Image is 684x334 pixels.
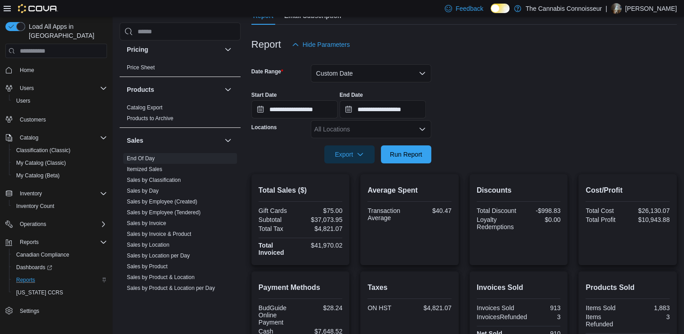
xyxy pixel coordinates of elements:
[20,307,39,315] span: Settings
[127,176,181,184] span: Sales by Classification
[16,132,42,143] button: Catalog
[18,4,58,13] img: Cova
[127,155,155,162] span: End Of Day
[586,216,626,223] div: Total Profit
[13,262,56,273] a: Dashboards
[586,304,626,311] div: Items Sold
[127,263,168,270] a: Sales by Product
[13,170,107,181] span: My Catalog (Beta)
[16,83,37,94] button: Users
[625,3,677,14] p: [PERSON_NAME]
[526,3,602,14] p: The Cannabis Connoisseur
[127,274,195,280] a: Sales by Product & Location
[127,253,190,259] a: Sales by Location per Day
[340,91,363,99] label: End Date
[16,289,63,296] span: [US_STATE] CCRS
[127,242,170,248] a: Sales by Location
[367,282,452,293] h2: Taxes
[419,126,426,133] button: Open list of options
[127,188,159,194] a: Sales by Day
[2,82,111,95] button: Users
[390,150,422,159] span: Run Report
[340,100,426,118] input: Press the down key to open a popover containing a calendar.
[302,216,342,223] div: $37,073.95
[127,166,162,172] a: Itemized Sales
[259,242,284,256] strong: Total Invoiced
[9,95,111,107] button: Users
[127,263,168,270] span: Sales by Product
[127,284,215,292] span: Sales by Product & Location per Day
[16,305,107,316] span: Settings
[127,285,215,291] a: Sales by Product & Location per Day
[251,124,277,131] label: Locations
[20,85,34,92] span: Users
[16,147,71,154] span: Classification (Classic)
[127,220,166,227] span: Sales by Invoice
[251,100,338,118] input: Press the down key to open a popover containing a calendar.
[127,136,221,145] button: Sales
[9,144,111,157] button: Classification (Classic)
[288,36,353,54] button: Hide Parameters
[20,134,38,141] span: Catalog
[16,64,107,76] span: Home
[223,84,233,95] button: Products
[586,282,670,293] h2: Products Sold
[127,274,195,281] span: Sales by Product & Location
[16,237,107,248] span: Reports
[120,153,241,308] div: Sales
[9,274,111,286] button: Reports
[630,304,670,311] div: 1,883
[16,114,49,125] a: Customers
[302,207,342,214] div: $75.00
[20,190,42,197] span: Inventory
[16,97,30,104] span: Users
[16,276,35,284] span: Reports
[127,252,190,259] span: Sales by Location per Day
[2,218,111,230] button: Operations
[16,159,66,167] span: My Catalog (Classic)
[16,306,43,316] a: Settings
[13,287,67,298] a: [US_STATE] CCRS
[13,170,63,181] a: My Catalog (Beta)
[16,237,42,248] button: Reports
[13,145,107,156] span: Classification (Classic)
[20,67,34,74] span: Home
[259,216,299,223] div: Subtotal
[630,207,670,214] div: $26,130.07
[16,132,107,143] span: Catalog
[127,115,173,122] a: Products to Archive
[16,113,107,125] span: Customers
[411,207,452,214] div: $40.47
[477,216,517,230] div: Loyalty Redemptions
[2,131,111,144] button: Catalog
[586,313,626,328] div: Items Refunded
[259,225,299,232] div: Total Tax
[20,221,46,228] span: Operations
[127,177,181,183] a: Sales by Classification
[456,4,483,13] span: Feedback
[302,242,342,249] div: $41,970.02
[127,85,221,94] button: Products
[120,62,241,77] div: Pricing
[259,282,343,293] h2: Payment Methods
[13,249,107,260] span: Canadian Compliance
[13,95,34,106] a: Users
[127,45,148,54] h3: Pricing
[223,135,233,146] button: Sales
[520,207,560,214] div: -$998.83
[16,188,107,199] span: Inventory
[2,304,111,317] button: Settings
[127,230,191,238] span: Sales by Invoice & Product
[127,85,154,94] h3: Products
[477,207,517,214] div: Total Discount
[13,158,107,168] span: My Catalog (Classic)
[251,68,283,75] label: Date Range
[9,248,111,261] button: Canadian Compliance
[324,145,375,163] button: Export
[127,104,162,111] a: Catalog Export
[520,304,560,311] div: 913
